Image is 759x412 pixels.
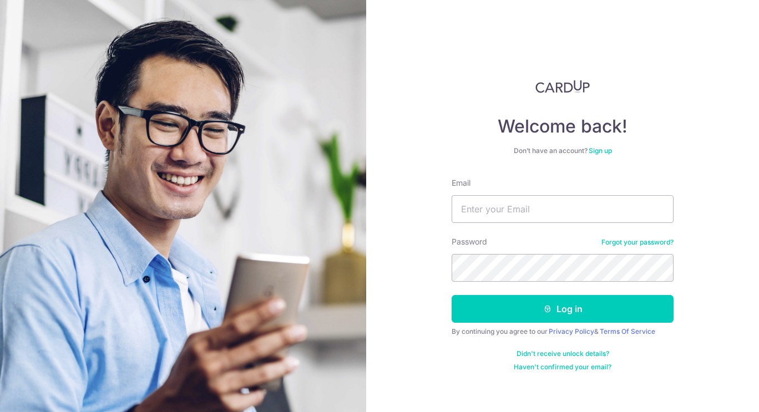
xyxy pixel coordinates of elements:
[452,327,674,336] div: By continuing you agree to our &
[601,238,674,247] a: Forgot your password?
[535,80,590,93] img: CardUp Logo
[589,146,612,155] a: Sign up
[517,349,609,358] a: Didn't receive unlock details?
[514,363,611,372] a: Haven't confirmed your email?
[452,115,674,138] h4: Welcome back!
[452,177,470,189] label: Email
[549,327,594,335] a: Privacy Policy
[452,195,674,223] input: Enter your Email
[600,327,655,335] a: Terms Of Service
[452,236,487,247] label: Password
[452,295,674,323] button: Log in
[452,146,674,155] div: Don’t have an account?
